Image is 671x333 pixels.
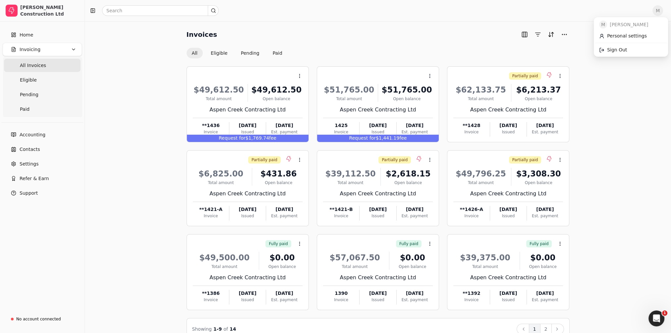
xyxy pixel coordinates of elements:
span: 14 [230,326,236,332]
div: Est. payment [266,129,302,135]
div: Invoice [323,297,359,303]
a: Pending [4,88,81,101]
div: Open balance [523,264,563,270]
div: Open balance [514,96,563,102]
div: Est. payment [527,213,563,219]
div: [DATE] [397,290,433,297]
div: Issued [360,129,396,135]
div: $1,769.74 [187,135,308,142]
div: $6,213.37 [514,84,563,96]
div: [DATE] [360,206,396,213]
button: More [559,29,570,40]
div: $431.86 [255,168,303,180]
div: $1,441.19 [317,135,439,142]
button: All [187,48,203,58]
span: Support [20,190,38,197]
span: Accounting [20,131,45,138]
div: Aspen Creek Contracting Ltd [453,106,563,114]
span: Fully paid [269,241,288,247]
div: $6,825.00 [193,168,249,180]
div: [DATE] [397,206,433,213]
span: Partially paid [382,157,408,163]
a: Eligible [4,73,81,87]
button: Support [3,186,82,200]
div: Issued [229,297,266,303]
a: No account connected [3,313,82,325]
button: Paid [267,48,288,58]
span: Paid [20,106,29,113]
div: Total amount [323,264,387,270]
div: $49,500.00 [193,252,256,264]
div: Aspen Creek Contracting Ltd [323,190,433,198]
div: Est. payment [397,213,433,219]
div: [DATE] [266,122,302,129]
div: Total amount [453,96,508,102]
span: of [223,326,228,332]
div: [DATE] [397,122,433,129]
div: Total amount [193,96,245,102]
div: Aspen Creek Contracting Ltd [193,190,303,198]
div: [DATE] [490,122,527,129]
span: Fully paid [530,241,548,247]
span: 1 - 9 [213,326,222,332]
span: 1 [662,310,667,316]
div: [DATE] [229,122,266,129]
div: Est. payment [397,297,433,303]
div: Open balance [251,96,303,102]
span: All Invoices [20,62,46,69]
div: $57,067.50 [323,252,387,264]
button: Eligible [205,48,233,58]
div: $49,612.50 [193,84,245,96]
div: Aspen Creek Contracting Ltd [193,106,303,114]
div: Aspen Creek Contracting Ltd [453,274,563,282]
div: Open balance [392,264,433,270]
span: Invoicing [20,46,40,53]
div: Aspen Creek Contracting Ltd [323,106,433,114]
span: M [599,21,607,29]
div: 1390 [323,290,359,297]
div: $39,375.00 [453,252,517,264]
div: Open balance [255,180,303,186]
div: [DATE] [490,206,527,213]
div: Total amount [453,180,508,186]
div: Issued [490,213,527,219]
span: Eligible [20,77,37,84]
div: Est. payment [527,297,563,303]
div: Total amount [323,96,375,102]
div: M [594,17,668,57]
button: Sort [546,29,556,40]
span: [PERSON_NAME] [610,21,648,28]
div: $39,112.50 [323,168,378,180]
button: Refer & Earn [3,172,82,185]
div: Invoice filter options [187,48,288,58]
div: Est. payment [527,129,563,135]
span: fee [269,135,276,141]
span: Fully paid [399,241,418,247]
span: Refer & Earn [20,175,49,182]
div: Invoice [193,129,229,135]
div: Open balance [514,180,563,186]
div: Total amount [193,180,249,186]
a: Home [3,28,82,41]
span: Contacts [20,146,40,153]
span: Showing [192,326,212,332]
span: Home [20,32,33,38]
div: Total amount [193,264,256,270]
a: Accounting [3,128,82,141]
div: $49,612.50 [251,84,303,96]
span: Sign Out [607,46,627,53]
div: Issued [490,129,527,135]
div: [DATE] [527,122,563,129]
div: [DATE] [229,290,266,297]
div: $0.00 [392,252,433,264]
div: Open balance [381,96,433,102]
a: All Invoices [4,59,81,72]
div: Issued [229,213,266,219]
div: Invoice [323,213,359,219]
button: Pending [236,48,265,58]
div: Total amount [453,264,517,270]
div: $51,765.00 [381,84,433,96]
div: Est. payment [266,297,302,303]
button: M [652,5,663,16]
